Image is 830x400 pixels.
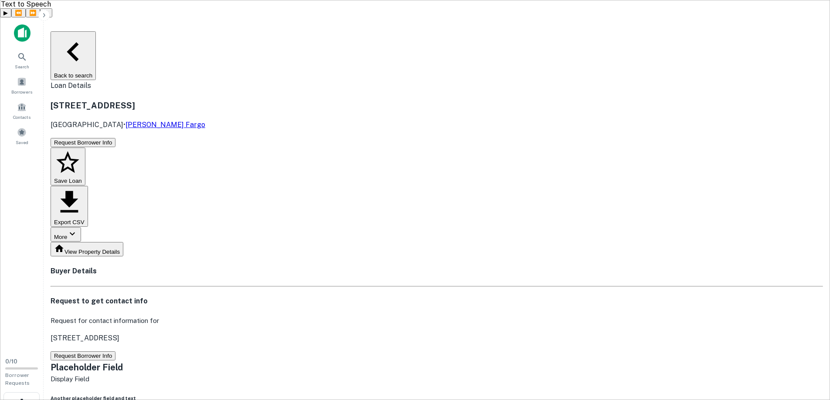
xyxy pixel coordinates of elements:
iframe: Chat Widget [786,330,830,372]
span: Borrower Requests [5,372,30,386]
button: Request Borrower Info [51,138,115,147]
span: Search [15,63,29,70]
button: Export CSV [51,186,88,227]
a: Borrowers [3,74,41,97]
button: Back to search [51,31,96,80]
button: Save Loan [51,148,85,186]
button: More [51,227,81,242]
button: Previous [11,8,26,17]
span: 0 / 10 [5,358,17,365]
p: Request for contact information for [51,316,823,326]
h4: Buyer Details [51,266,823,276]
button: View Property Details [51,242,123,256]
span: Saved [16,139,28,146]
img: capitalize-icon.png [14,24,30,42]
span: Loan Details [51,81,91,90]
span: Contacts [13,114,30,121]
h4: Request to get contact info [51,296,823,306]
button: Settings [40,8,52,17]
a: Search [3,48,41,72]
button: Request Borrower Info [51,351,115,360]
p: Display Field [51,374,823,384]
p: [GEOGRAPHIC_DATA] • [51,120,823,130]
p: [STREET_ADDRESS] [51,333,823,343]
h3: [STREET_ADDRESS] [51,99,823,111]
a: [PERSON_NAME] Fargo [125,121,205,129]
h5: Placeholder Field [51,361,823,374]
span: Borrowers [11,88,32,95]
button: Forward [26,8,40,17]
a: Contacts [3,99,41,122]
a: Saved [3,124,41,148]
